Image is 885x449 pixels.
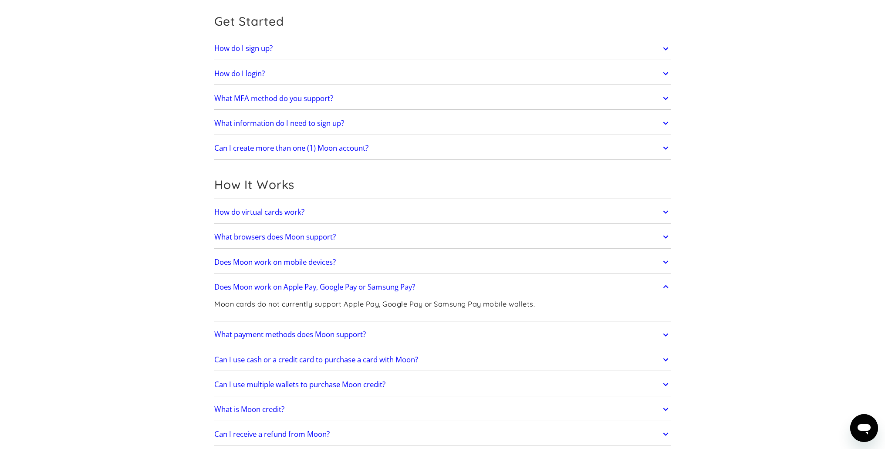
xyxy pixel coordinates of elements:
a: What MFA method do you support? [214,89,671,108]
a: What is Moon credit? [214,400,671,419]
iframe: Knap til at åbne messaging-vindue [850,414,878,442]
a: What payment methods does Moon support? [214,326,671,344]
h2: How do I sign up? [214,44,273,53]
h2: Can I use multiple wallets to purchase Moon credit? [214,380,385,389]
h2: How do I login? [214,69,265,78]
h2: Can I receive a refund from Moon? [214,430,330,439]
a: How do I sign up? [214,40,671,58]
a: Does Moon work on Apple Pay, Google Pay or Samsung Pay? [214,278,671,296]
h2: What MFA method do you support? [214,94,333,103]
h2: Does Moon work on mobile devices? [214,258,336,267]
h2: What payment methods does Moon support? [214,330,366,339]
h2: Can I use cash or a credit card to purchase a card with Moon? [214,355,418,364]
a: What information do I need to sign up? [214,114,671,132]
p: Moon cards do not currently support Apple Pay, Google Pay or Samsung Pay mobile wallets. [214,299,535,310]
h2: What is Moon credit? [214,405,284,414]
a: How do virtual cards work? [214,203,671,221]
a: Can I create more than one (1) Moon account? [214,139,671,157]
h2: How do virtual cards work? [214,208,304,216]
a: Can I receive a refund from Moon? [214,425,671,443]
h2: What information do I need to sign up? [214,119,344,128]
a: Can I use cash or a credit card to purchase a card with Moon? [214,351,671,369]
h2: Does Moon work on Apple Pay, Google Pay or Samsung Pay? [214,283,415,291]
a: Can I use multiple wallets to purchase Moon credit? [214,375,671,394]
h2: Can I create more than one (1) Moon account? [214,144,368,152]
h2: Get Started [214,14,671,29]
a: What browsers does Moon support? [214,228,671,246]
h2: What browsers does Moon support? [214,233,336,241]
a: How do I login? [214,64,671,83]
a: Does Moon work on mobile devices? [214,253,671,271]
h2: How It Works [214,177,671,192]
